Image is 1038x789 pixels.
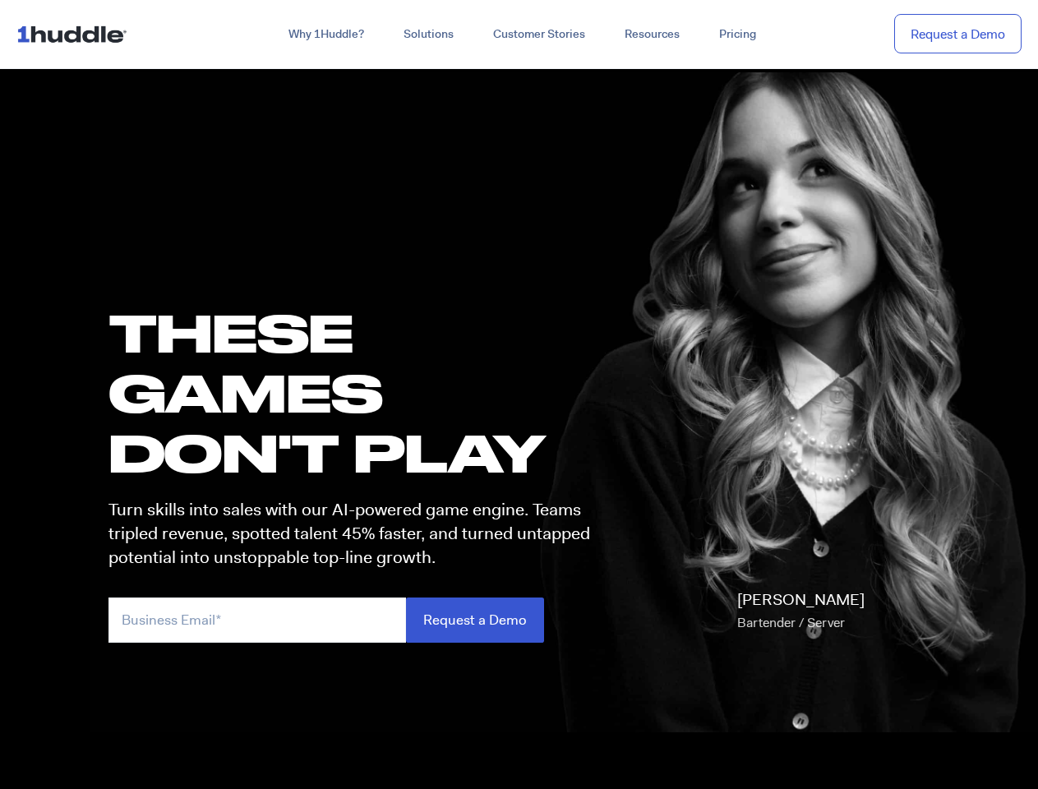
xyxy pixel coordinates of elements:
[737,588,865,634] p: [PERSON_NAME]
[108,302,605,483] h1: these GAMES DON'T PLAY
[699,20,776,49] a: Pricing
[894,14,1022,54] a: Request a Demo
[108,598,406,643] input: Business Email*
[737,614,845,631] span: Bartender / Server
[384,20,473,49] a: Solutions
[16,18,134,49] img: ...
[473,20,605,49] a: Customer Stories
[269,20,384,49] a: Why 1Huddle?
[406,598,544,643] input: Request a Demo
[605,20,699,49] a: Resources
[108,498,605,570] p: Turn skills into sales with our AI-powered game engine. Teams tripled revenue, spotted talent 45%...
